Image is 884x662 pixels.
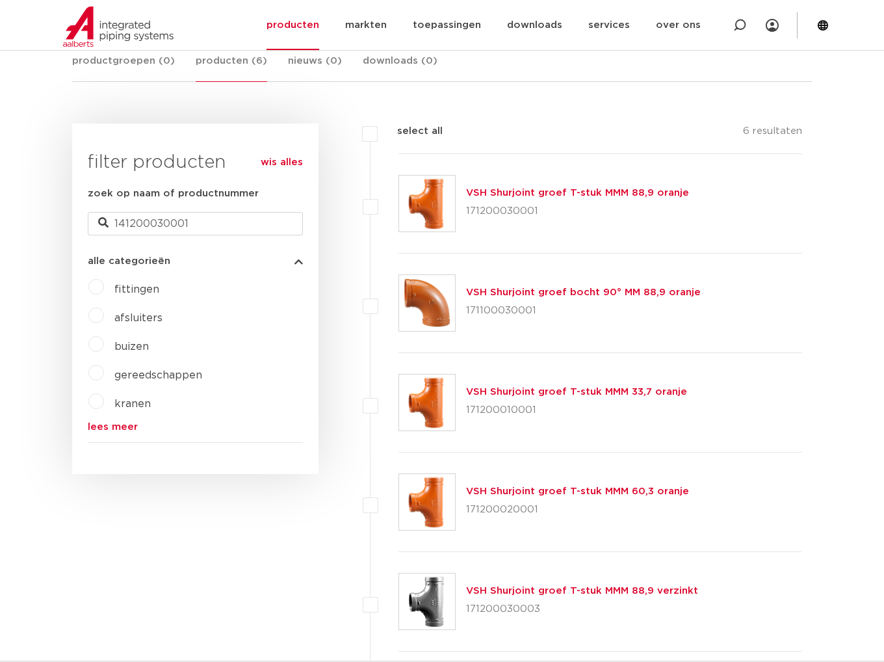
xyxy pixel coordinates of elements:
[114,370,202,380] a: gereedschappen
[378,124,443,139] label: select all
[399,474,455,530] img: Thumbnail for VSH Shurjoint groef T-stuk MMM 60,3 oranje
[88,212,303,235] input: zoeken
[114,341,149,352] a: buizen
[466,201,689,222] p: 171200030001
[466,586,698,596] a: VSH Shurjoint groef T-stuk MMM 88,9 verzinkt
[399,375,455,430] img: Thumbnail for VSH Shurjoint groef T-stuk MMM 33,7 oranje
[88,256,303,266] button: alle categorieën
[88,422,303,432] a: lees meer
[88,186,259,202] label: zoek op naam of productnummer
[88,150,303,176] h3: filter producten
[399,574,455,629] img: Thumbnail for VSH Shurjoint groef T-stuk MMM 88,9 verzinkt
[466,400,687,421] p: 171200010001
[399,275,455,331] img: Thumbnail for VSH Shurjoint groef bocht 90° MM 88,9 oranje
[114,313,162,323] a: afsluiters
[466,387,687,397] a: VSH Shurjoint groef T-stuk MMM 33,7 oranje
[288,53,342,81] a: nieuws (0)
[72,53,175,81] a: productgroepen (0)
[261,155,303,170] a: wis alles
[196,53,267,82] a: producten (6)
[466,188,689,198] a: VSH Shurjoint groef T-stuk MMM 88,9 oranje
[114,399,151,409] a: kranen
[399,176,455,232] img: Thumbnail for VSH Shurjoint groef T-stuk MMM 88,9 oranje
[363,53,437,81] a: downloads (0)
[466,499,689,520] p: 171200020001
[466,599,698,620] p: 171200030003
[88,256,170,266] span: alle categorieën
[466,287,701,297] a: VSH Shurjoint groef bocht 90° MM 88,9 oranje
[743,124,802,144] p: 6 resultaten
[466,300,701,321] p: 171100030001
[114,284,159,295] a: fittingen
[466,486,689,496] a: VSH Shurjoint groef T-stuk MMM 60,3 oranje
